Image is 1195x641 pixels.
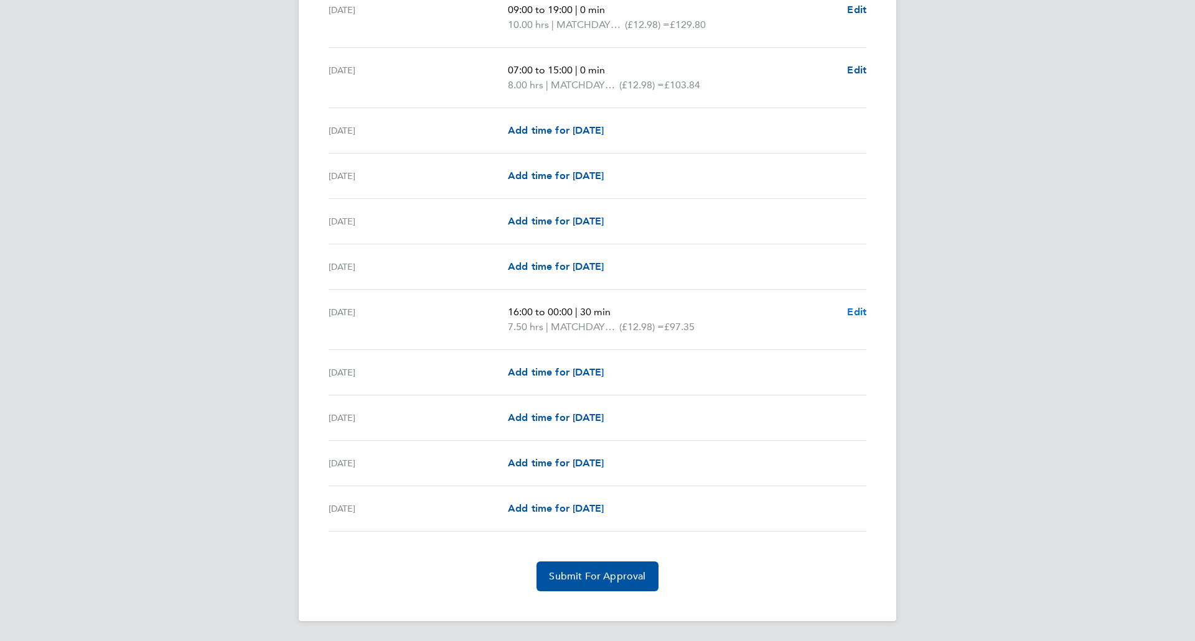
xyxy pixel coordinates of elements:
div: [DATE] [329,123,508,138]
span: 0 min [580,4,605,16]
span: Add time for [DATE] [508,170,604,182]
span: Add time for [DATE] [508,366,604,378]
span: 7.50 hrs [508,321,543,333]
span: | [546,321,548,333]
span: Add time for [DATE] [508,261,604,272]
span: Edit [847,64,866,76]
span: Add time for [DATE] [508,502,604,514]
a: Add time for [DATE] [508,123,604,138]
div: [DATE] [329,259,508,274]
a: Edit [847,305,866,320]
a: Add time for [DATE] [508,501,604,516]
span: £97.35 [664,321,695,333]
span: Edit [847,4,866,16]
span: | [575,4,578,16]
span: Add time for [DATE] [508,215,604,227]
div: [DATE] [329,214,508,229]
span: | [575,64,578,76]
button: Submit For Approval [537,561,658,591]
a: Add time for [DATE] [508,410,604,425]
a: Edit [847,63,866,78]
span: (£12.98) = [619,321,664,333]
a: Edit [847,2,866,17]
span: MATCHDAY_STADIUM_ASSISTANT [556,17,625,32]
span: 30 min [580,306,611,318]
div: [DATE] [329,168,508,183]
span: 8.00 hrs [508,79,543,91]
div: [DATE] [329,501,508,516]
span: | [546,79,548,91]
span: Add time for [DATE] [508,124,604,136]
a: Add time for [DATE] [508,259,604,274]
span: Add time for [DATE] [508,457,604,469]
div: [DATE] [329,410,508,425]
span: 09:00 to 19:00 [508,4,573,16]
div: [DATE] [329,2,508,32]
span: £103.84 [664,79,700,91]
span: | [575,306,578,318]
a: Add time for [DATE] [508,168,604,183]
span: 07:00 to 15:00 [508,64,573,76]
span: | [551,19,554,30]
span: £129.80 [670,19,706,30]
span: Submit For Approval [549,570,645,583]
span: 16:00 to 00:00 [508,306,573,318]
span: MATCHDAY_STADIUM_ASSISTANT [551,320,619,334]
span: 0 min [580,64,605,76]
span: Edit [847,306,866,318]
a: Add time for [DATE] [508,214,604,229]
div: [DATE] [329,365,508,380]
span: Add time for [DATE] [508,412,604,423]
span: (£12.98) = [619,79,664,91]
a: Add time for [DATE] [508,365,604,380]
div: [DATE] [329,63,508,93]
span: 10.00 hrs [508,19,549,30]
span: MATCHDAY_STADIUM_ASSISTANT [551,78,619,93]
a: Add time for [DATE] [508,456,604,471]
div: [DATE] [329,456,508,471]
div: [DATE] [329,305,508,334]
span: (£12.98) = [625,19,670,30]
